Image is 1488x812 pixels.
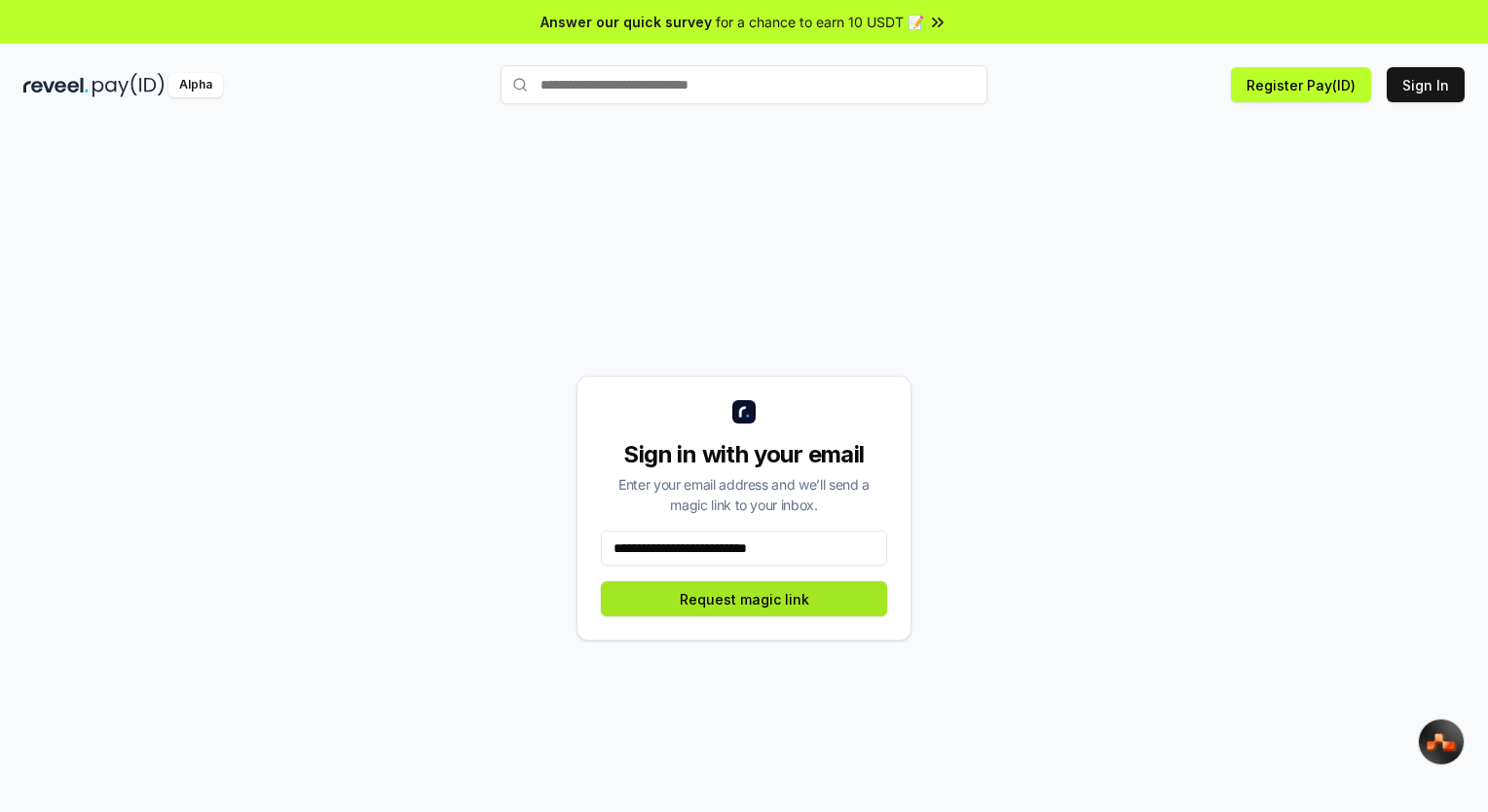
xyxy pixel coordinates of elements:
[93,73,165,97] img: pay_id
[1231,67,1371,102] button: Register Pay(ID)
[601,439,887,470] div: Sign in with your email
[716,12,924,32] span: for a chance to earn 10 USDT 📝
[168,73,223,97] div: Alpha
[1426,732,1458,753] img: svg+xml,%3Csvg%20xmlns%3D%22http%3A%2F%2Fwww.w3.org%2F2000%2Fsvg%22%20width%3D%2233%22%20height%3...
[540,12,712,32] span: Answer our quick survey
[732,400,756,424] img: logo_small
[601,474,887,515] div: Enter your email address and we’ll send a magic link to your inbox.
[601,581,887,616] button: Request magic link
[1387,67,1465,102] button: Sign In
[23,73,89,97] img: reveel_dark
